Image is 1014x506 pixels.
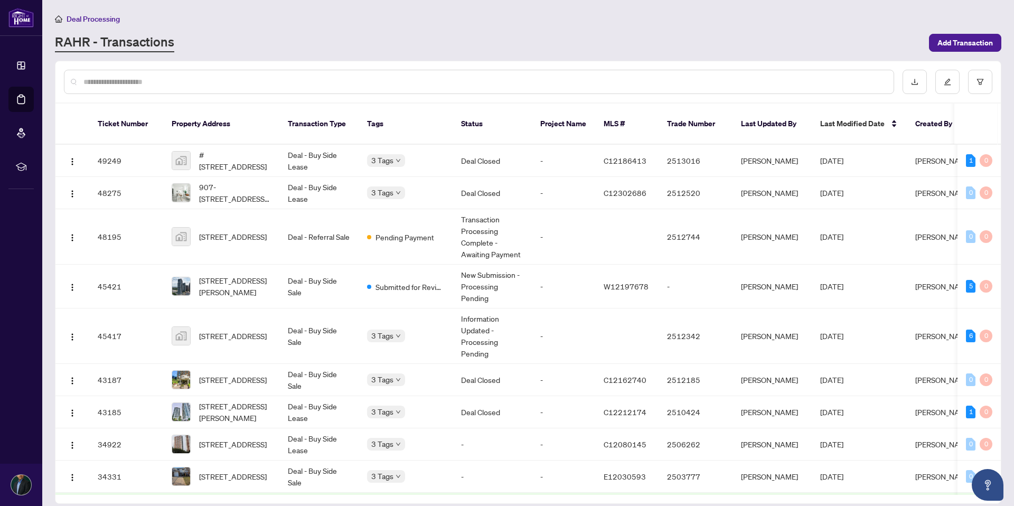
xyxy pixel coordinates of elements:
[915,188,972,198] span: [PERSON_NAME]
[980,280,992,293] div: 0
[966,406,975,418] div: 1
[944,78,951,86] span: edit
[659,177,733,209] td: 2512520
[532,308,595,364] td: -
[604,282,649,291] span: W12197678
[396,474,401,479] span: down
[733,396,812,428] td: [PERSON_NAME]
[279,177,359,209] td: Deal - Buy Side Lease
[733,364,812,396] td: [PERSON_NAME]
[64,436,81,453] button: Logo
[733,428,812,461] td: [PERSON_NAME]
[604,156,646,165] span: C12186413
[968,70,992,94] button: filter
[532,145,595,177] td: -
[68,409,77,417] img: Logo
[163,104,279,145] th: Property Address
[911,78,918,86] span: download
[980,373,992,386] div: 0
[371,186,393,199] span: 3 Tags
[68,441,77,449] img: Logo
[532,209,595,265] td: -
[64,152,81,169] button: Logo
[915,439,972,449] span: [PERSON_NAME]
[89,428,163,461] td: 34922
[453,396,532,428] td: Deal Closed
[733,461,812,493] td: [PERSON_NAME]
[453,145,532,177] td: Deal Closed
[604,439,646,449] span: C12080145
[68,283,77,292] img: Logo
[903,70,927,94] button: download
[966,230,975,243] div: 0
[659,265,733,308] td: -
[453,104,532,145] th: Status
[980,230,992,243] div: 0
[595,104,659,145] th: MLS #
[820,232,843,241] span: [DATE]
[172,403,190,421] img: thumbnail-img
[64,184,81,201] button: Logo
[172,277,190,295] img: thumbnail-img
[64,228,81,245] button: Logo
[820,188,843,198] span: [DATE]
[199,181,271,204] span: 907-[STREET_ADDRESS][PERSON_NAME]
[604,188,646,198] span: C12302686
[532,104,595,145] th: Project Name
[733,145,812,177] td: [PERSON_NAME]
[396,190,401,195] span: down
[915,472,972,481] span: [PERSON_NAME]
[64,404,81,420] button: Logo
[279,145,359,177] td: Deal - Buy Side Lease
[659,461,733,493] td: 2503777
[279,364,359,396] td: Deal - Buy Side Sale
[279,209,359,265] td: Deal - Referral Sale
[532,364,595,396] td: -
[977,78,984,86] span: filter
[199,374,267,386] span: [STREET_ADDRESS]
[915,156,972,165] span: [PERSON_NAME]
[68,157,77,166] img: Logo
[659,364,733,396] td: 2512185
[371,406,393,418] span: 3 Tags
[915,232,972,241] span: [PERSON_NAME]
[980,406,992,418] div: 0
[532,428,595,461] td: -
[64,278,81,295] button: Logo
[532,177,595,209] td: -
[604,407,646,417] span: C12212174
[966,186,975,199] div: 0
[172,228,190,246] img: thumbnail-img
[279,104,359,145] th: Transaction Type
[820,472,843,481] span: [DATE]
[659,104,733,145] th: Trade Number
[279,428,359,461] td: Deal - Buy Side Lease
[966,470,975,483] div: 0
[907,104,970,145] th: Created By
[915,375,972,385] span: [PERSON_NAME]
[820,331,843,341] span: [DATE]
[89,364,163,396] td: 43187
[659,145,733,177] td: 2513016
[359,104,453,145] th: Tags
[396,377,401,382] span: down
[172,371,190,389] img: thumbnail-img
[915,282,972,291] span: [PERSON_NAME]
[820,156,843,165] span: [DATE]
[371,154,393,166] span: 3 Tags
[371,330,393,342] span: 3 Tags
[199,400,271,424] span: [STREET_ADDRESS][PERSON_NAME]
[972,469,1003,501] button: Open asap
[604,472,646,481] span: E12030593
[89,145,163,177] td: 49249
[396,442,401,447] span: down
[64,327,81,344] button: Logo
[371,470,393,482] span: 3 Tags
[812,104,907,145] th: Last Modified Date
[980,330,992,342] div: 0
[937,34,993,51] span: Add Transaction
[966,280,975,293] div: 5
[659,308,733,364] td: 2512342
[89,177,163,209] td: 48275
[199,231,267,242] span: [STREET_ADDRESS]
